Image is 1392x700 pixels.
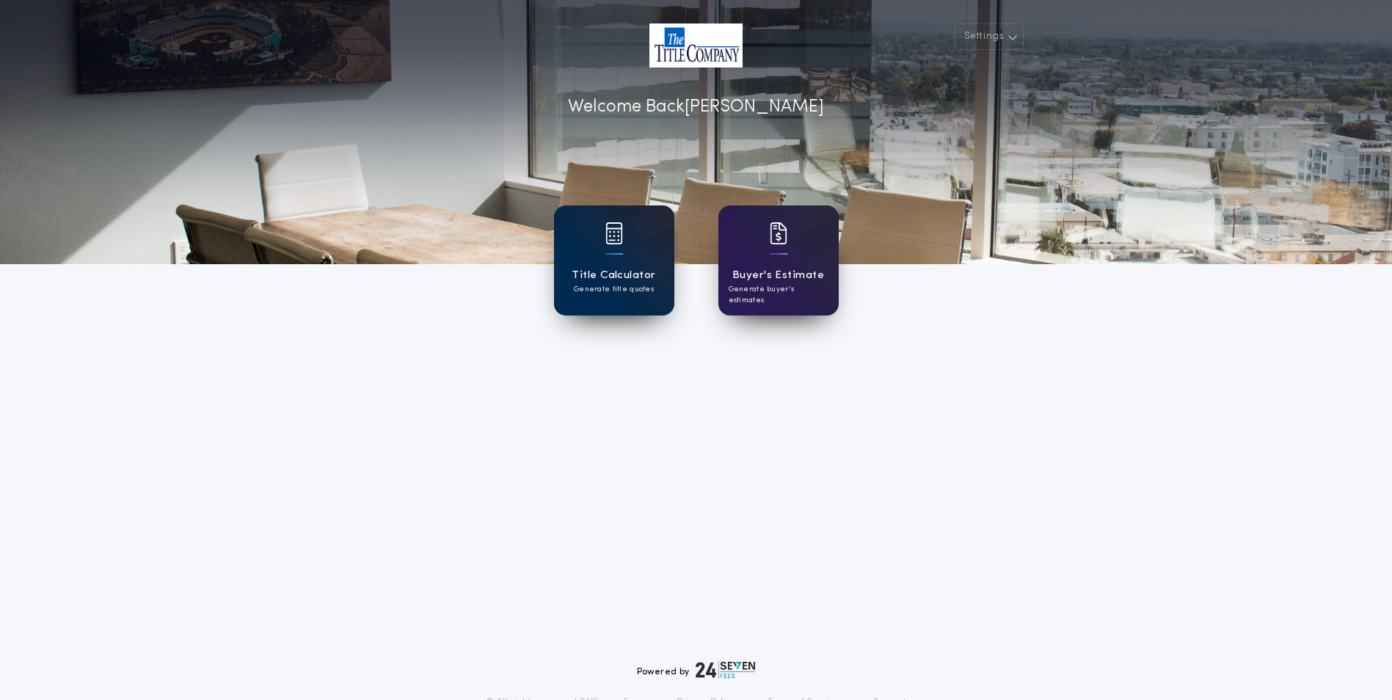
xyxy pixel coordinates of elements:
p: Generate buyer's estimates [729,284,828,306]
img: card icon [770,222,787,244]
a: card iconTitle CalculatorGenerate title quotes [554,205,674,316]
img: card icon [605,222,623,244]
img: account-logo [649,23,743,68]
p: Welcome Back [PERSON_NAME] [568,94,824,120]
p: Generate title quotes [574,284,654,295]
button: Settings [955,23,1024,50]
div: Powered by [637,661,756,679]
h1: Title Calculator [572,267,655,284]
h1: Buyer's Estimate [732,267,824,284]
img: logo [696,661,756,679]
a: card iconBuyer's EstimateGenerate buyer's estimates [718,205,839,316]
